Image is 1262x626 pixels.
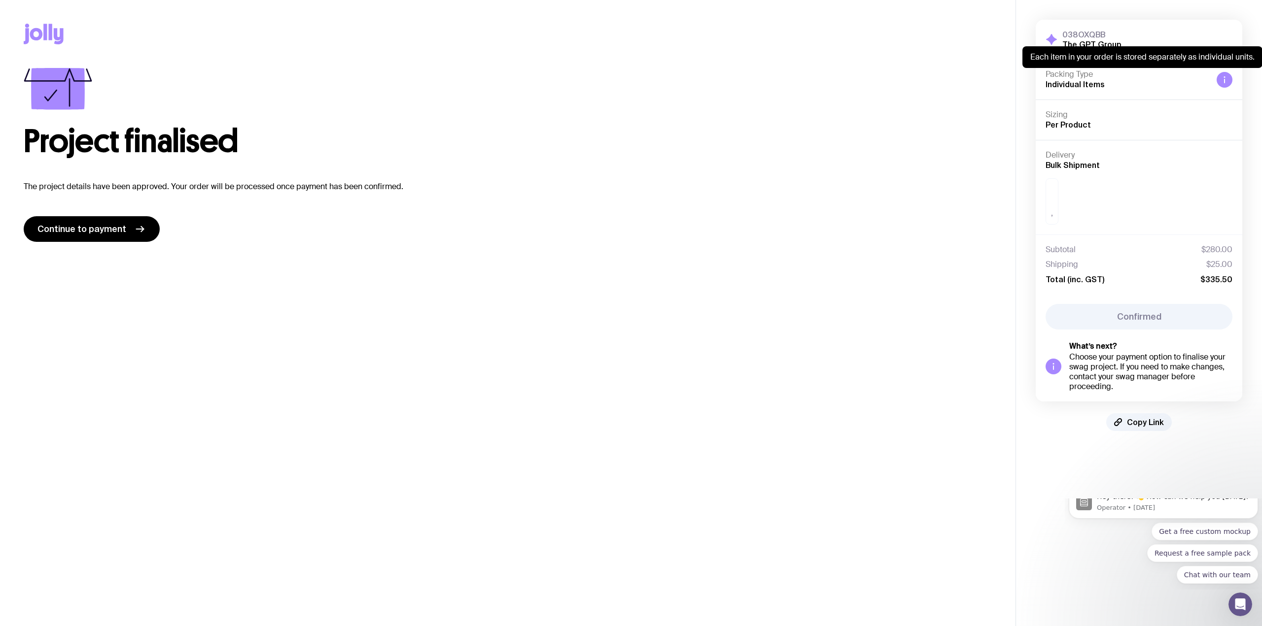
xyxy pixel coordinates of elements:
[1201,245,1232,255] span: $280.00
[82,46,193,64] button: Quick reply: Request a free sample pack
[1069,341,1232,351] h5: What’s next?
[1046,161,1100,169] span: Bulk Shipment
[1046,150,1232,160] h4: Delivery
[1046,69,1209,79] h4: Packing Type
[1046,178,1058,225] div: ,
[1046,80,1105,89] span: Individual Items
[1046,304,1232,329] button: Confirmed
[112,67,193,85] button: Quick reply: Chat with our team
[1030,52,1255,62] p: Each item in your order is stored separately as individual units.
[87,24,193,42] button: Quick reply: Get a free custom mockup
[1062,39,1122,49] h2: The GPT Group
[1046,274,1104,284] span: Total (inc. GST)
[32,5,186,14] p: Message from Operator, sent 3d ago
[24,181,992,193] p: The project details have been approved. Your order will be processed once payment has been confir...
[1062,30,1122,39] h3: 038OXQBB
[1228,593,1252,616] iframe: Intercom live chat
[37,223,126,235] span: Continue to payment
[1046,110,1232,120] h4: Sizing
[1127,417,1164,427] span: Copy Link
[24,216,160,242] a: Continue to payment
[1065,498,1262,590] iframe: Intercom notifications message
[24,126,992,157] h1: Project finalised
[1206,260,1232,269] span: $25.00
[1200,274,1232,284] span: $335.50
[4,24,193,85] div: Quick reply options
[1106,413,1172,431] button: Copy Link
[1046,245,1076,255] span: Subtotal
[1069,352,1232,392] div: Choose your payment option to finalise your swag project. If you need to make changes, contact yo...
[1046,120,1091,129] span: Per Product
[1046,260,1078,269] span: Shipping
